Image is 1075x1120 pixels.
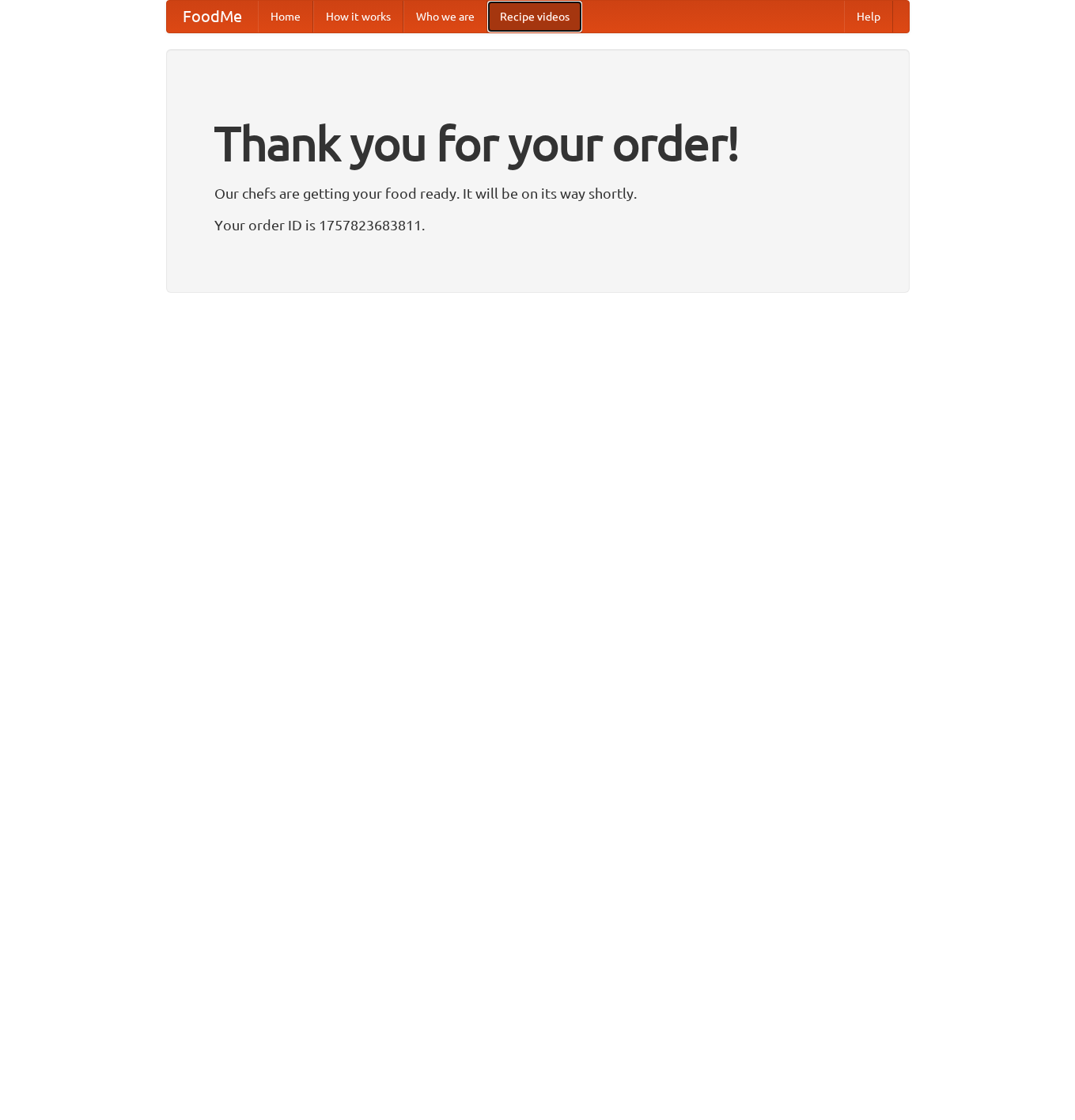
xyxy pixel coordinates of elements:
[313,1,403,32] a: How it works
[403,1,487,32] a: Who we are
[214,181,861,205] p: Our chefs are getting your food ready. It will be on its way shortly.
[258,1,313,32] a: Home
[214,105,861,181] h1: Thank you for your order!
[167,1,258,32] a: FoodMe
[487,1,582,32] a: Recipe videos
[214,213,861,237] p: Your order ID is 1757823683811.
[844,1,893,32] a: Help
